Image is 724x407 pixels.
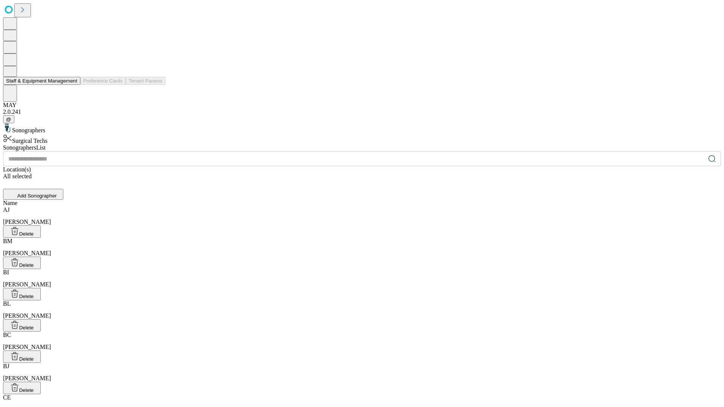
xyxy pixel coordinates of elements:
[3,332,721,350] div: [PERSON_NAME]
[3,200,721,207] div: Name
[3,123,721,134] div: Sonographers
[3,363,9,369] span: BJ
[3,207,721,225] div: [PERSON_NAME]
[3,166,31,173] span: Location(s)
[19,387,34,393] span: Delete
[3,332,11,338] span: BC
[3,269,721,288] div: [PERSON_NAME]
[3,350,41,363] button: Delete
[3,207,10,213] span: AJ
[3,257,41,269] button: Delete
[3,363,721,382] div: [PERSON_NAME]
[3,382,41,394] button: Delete
[3,189,63,200] button: Add Sonographer
[3,225,41,238] button: Delete
[3,144,721,151] div: Sonographers List
[3,300,11,307] span: BL
[19,294,34,299] span: Delete
[80,77,126,85] button: Preference Cards
[3,300,721,319] div: [PERSON_NAME]
[3,288,41,300] button: Delete
[19,356,34,362] span: Delete
[126,77,166,85] button: Tenant Params
[3,115,14,123] button: @
[19,262,34,268] span: Delete
[17,193,57,199] span: Add Sonographer
[19,325,34,330] span: Delete
[3,269,9,275] span: BI
[3,77,80,85] button: Staff & Equipment Management
[3,238,721,257] div: [PERSON_NAME]
[3,173,721,180] div: All selected
[3,394,11,401] span: CE
[3,109,721,115] div: 2.0.241
[3,134,721,144] div: Surgical Techs
[3,102,721,109] div: MAY
[19,231,34,237] span: Delete
[3,319,41,332] button: Delete
[3,238,12,244] span: BM
[6,116,11,122] span: @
